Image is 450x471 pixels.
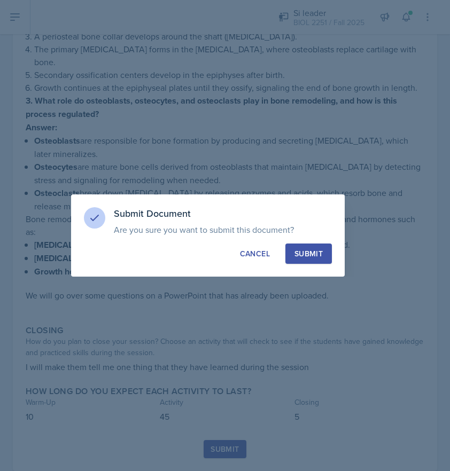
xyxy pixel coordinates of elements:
button: Submit [285,244,332,264]
div: Cancel [240,248,270,259]
div: Submit [294,248,323,259]
button: Cancel [231,244,279,264]
h3: Submit Document [114,207,332,220]
p: Are you sure you want to submit this document? [114,224,332,235]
